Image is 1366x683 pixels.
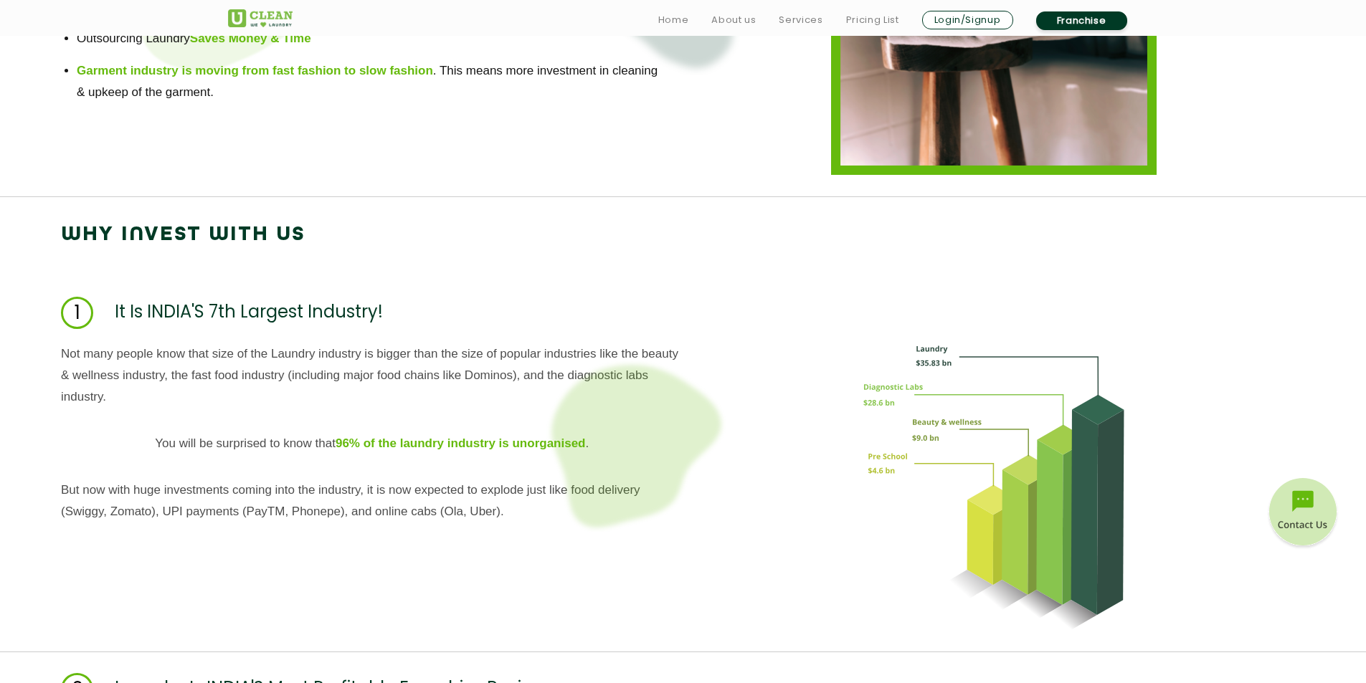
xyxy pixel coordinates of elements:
[1267,478,1339,550] img: contact-btn
[190,32,311,45] b: Saves Money & Time
[922,11,1013,29] a: Login/Signup
[77,64,433,77] b: Garment industry is moving from fast fashion to slow fashion
[115,297,383,329] p: It Is INDIA'S 7th Largest Industry!
[228,9,293,27] img: UClean Laundry and Dry Cleaning
[77,28,668,49] li: Outsourcing Laundry
[846,11,899,29] a: Pricing List
[658,11,689,29] a: Home
[61,297,93,329] span: 1
[779,11,822,29] a: Services
[61,479,683,522] p: But now with huge investments coming into the industry, it is now expected to explode just like f...
[863,343,1124,630] img: industry-table
[61,343,683,408] p: Not many people know that size of the Laundry industry is bigger than the size of popular industr...
[61,218,305,252] p: WHY INVEST WITH US
[155,433,589,454] p: You will be surprised to know that .
[1036,11,1127,30] a: Franchise
[77,60,668,103] li: . This means more investment in cleaning & upkeep of the garment.
[336,436,586,450] b: 96% of the laundry industry is unorganised
[711,11,756,29] a: About us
